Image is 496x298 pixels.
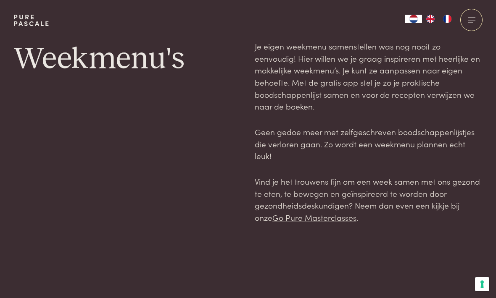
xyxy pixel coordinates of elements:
a: NL [405,15,422,23]
div: Language [405,15,422,23]
h1: Weekmenu's [13,40,241,78]
aside: Language selected: Nederlands [405,15,456,23]
ul: Language list [422,15,456,23]
a: Go Pure Masterclasses [272,212,356,223]
button: Uw voorkeuren voor toestemming voor trackingtechnologieën [475,277,489,291]
a: FR [439,15,456,23]
p: Je eigen weekmenu samenstellen was nog nooit zo eenvoudig! Hier willen we je graag inspireren met... [255,40,483,112]
a: PurePascale [13,13,50,27]
p: Vind je het trouwens fijn om een week samen met ons gezond te eten, te bewegen en geïnspireerd te... [255,175,483,224]
a: EN [422,15,439,23]
p: Geen gedoe meer met zelfgeschreven boodschappenlijstjes die verloren gaan. Zo wordt een weekmenu ... [255,126,483,162]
